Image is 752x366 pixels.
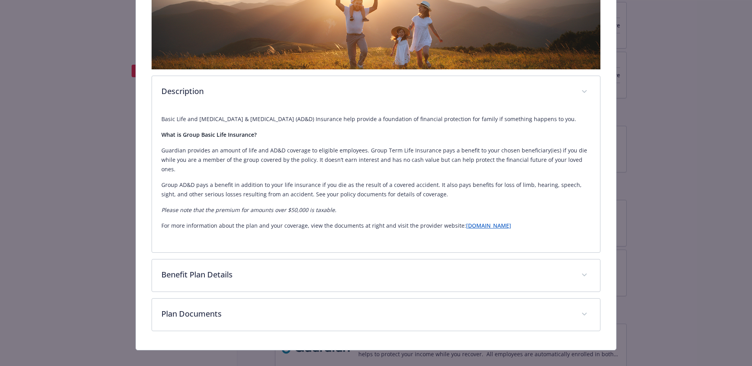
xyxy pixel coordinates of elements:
div: Plan Documents [152,299,600,331]
p: Basic Life and [MEDICAL_DATA] & [MEDICAL_DATA] (AD&D) Insurance help provide a foundation of fina... [161,114,591,124]
p: Description [161,85,572,97]
div: Benefit Plan Details [152,259,600,292]
div: Description [152,76,600,108]
strong: What is Group Basic Life Insurance? [161,131,257,138]
p: Plan Documents [161,308,572,320]
div: Description [152,108,600,252]
p: Benefit Plan Details [161,269,572,281]
em: Please note that the premium for amounts over $50,000 is taxable. [161,206,336,214]
p: Guardian provides an amount of life and AD&D coverage to eligible employees. Group Term Life Insu... [161,146,591,174]
p: For more information about the plan and your coverage, view the documents at right and visit the ... [161,221,591,230]
p: Group AD&D pays a benefit in addition to your life insurance if you die as the result of a covere... [161,180,591,199]
a: [DOMAIN_NAME] [466,222,511,229]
